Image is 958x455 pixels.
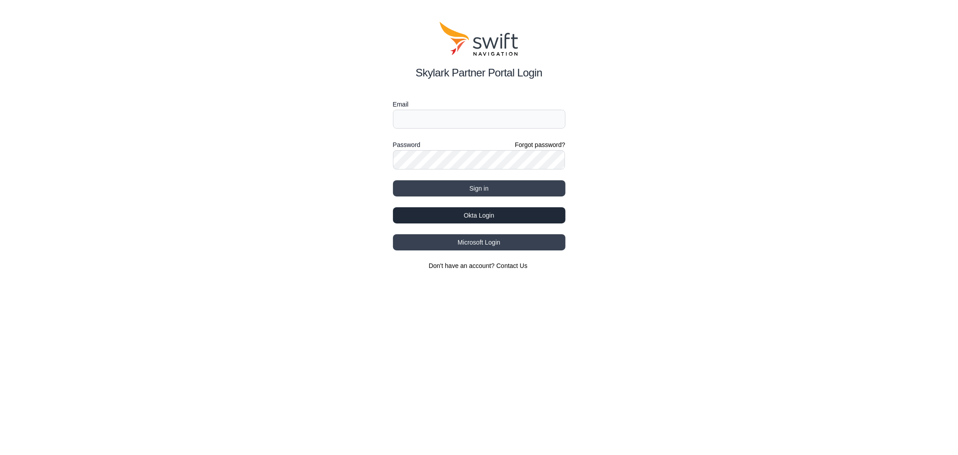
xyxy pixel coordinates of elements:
button: Microsoft Login [393,234,565,250]
button: Okta Login [393,207,565,223]
button: Sign in [393,180,565,196]
label: Password [393,139,420,150]
h2: Skylark Partner Portal Login [393,65,565,81]
section: Don't have an account? [393,261,565,270]
a: Forgot password? [515,140,565,149]
a: Contact Us [496,262,527,269]
label: Email [393,99,565,110]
